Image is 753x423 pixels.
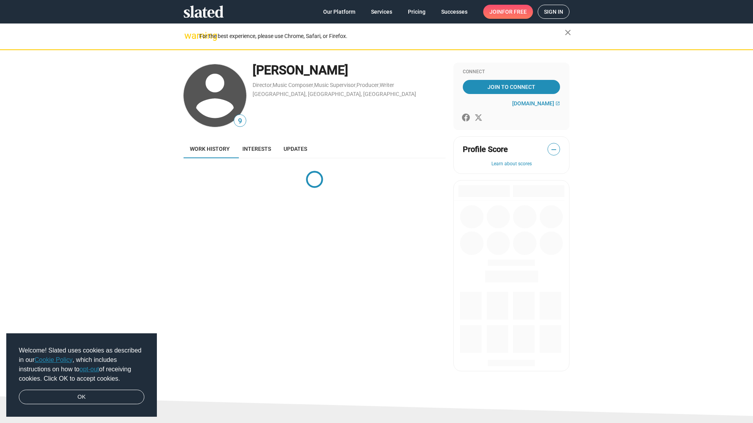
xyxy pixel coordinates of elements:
a: [DOMAIN_NAME] [512,100,560,107]
span: Join [489,5,527,19]
span: Profile Score [463,144,508,155]
mat-icon: open_in_new [555,101,560,106]
a: Cookie Policy [35,356,73,363]
a: Interests [236,139,277,158]
span: Welcome! Slated uses cookies as described in our , which includes instructions on how to of recei... [19,346,144,383]
a: Join To Connect [463,80,560,94]
span: Work history [190,146,230,152]
a: Our Platform [317,5,362,19]
a: Sign in [538,5,569,19]
span: 9 [234,116,246,127]
span: Interests [242,146,271,152]
div: cookieconsent [6,333,157,417]
span: Join To Connect [464,80,558,94]
a: Work history [184,139,236,158]
a: Producer [356,82,379,88]
span: Our Platform [323,5,355,19]
span: Successes [441,5,467,19]
a: Joinfor free [483,5,533,19]
span: Updates [284,146,307,152]
span: [DOMAIN_NAME] [512,100,554,107]
mat-icon: warning [184,31,194,40]
a: Writer [380,82,394,88]
a: Music Supervisor [314,82,356,88]
span: Sign in [544,5,563,18]
span: Pricing [408,5,426,19]
a: Updates [277,139,313,158]
a: opt-out [80,366,99,372]
span: , [313,83,314,88]
mat-icon: close [563,28,573,37]
div: Connect [463,69,560,75]
a: Director [253,82,272,88]
a: Pricing [402,5,432,19]
a: Services [365,5,398,19]
span: Services [371,5,392,19]
span: for free [502,5,527,19]
a: Successes [435,5,474,19]
div: For the best experience, please use Chrome, Safari, or Firefox. [199,31,565,42]
button: Learn about scores [463,161,560,167]
div: [PERSON_NAME] [253,62,446,79]
a: dismiss cookie message [19,390,144,405]
span: — [548,145,560,155]
a: [GEOGRAPHIC_DATA], [GEOGRAPHIC_DATA], [GEOGRAPHIC_DATA] [253,91,416,97]
a: Music Composer [273,82,313,88]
